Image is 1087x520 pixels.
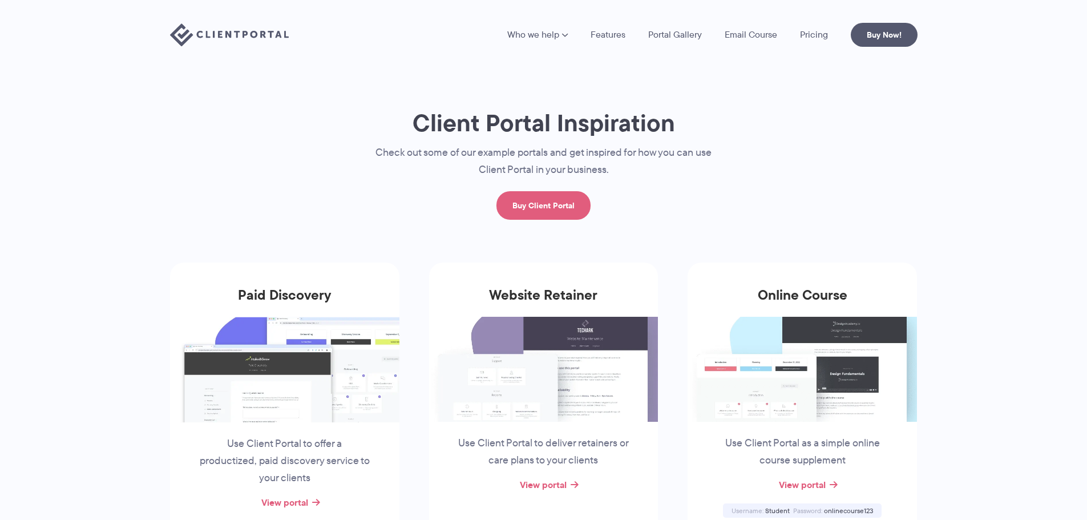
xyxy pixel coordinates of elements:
a: Portal Gallery [648,30,702,39]
span: Password [793,506,822,515]
span: onlinecourse123 [824,506,873,515]
h3: Paid Discovery [170,287,399,317]
a: Email Course [725,30,777,39]
a: Who we help [507,30,568,39]
span: Username [732,506,763,515]
span: Student [765,506,790,515]
a: Buy Client Portal [496,191,591,220]
h3: Website Retainer [429,287,658,317]
a: Features [591,30,625,39]
h1: Client Portal Inspiration [353,108,735,138]
p: Check out some of our example portals and get inspired for how you can use Client Portal in your ... [353,144,735,179]
p: Use Client Portal to deliver retainers or care plans to your clients [456,435,630,469]
a: View portal [520,478,567,491]
p: Use Client Portal as a simple online course supplement [716,435,889,469]
a: View portal [779,478,826,491]
p: Use Client Portal to offer a productized, paid discovery service to your clients [198,436,371,487]
a: View portal [261,495,308,509]
h3: Online Course [688,287,917,317]
a: Pricing [800,30,828,39]
a: Buy Now! [851,23,918,47]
